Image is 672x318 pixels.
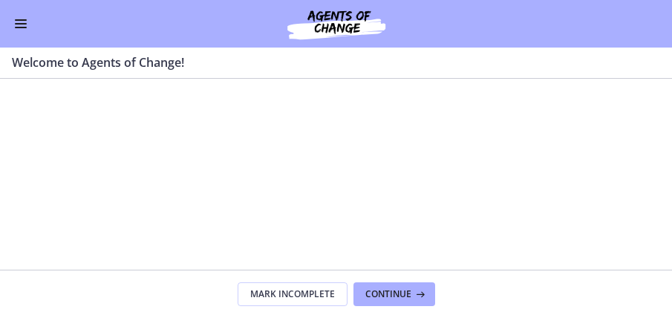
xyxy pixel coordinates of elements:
img: Agents of Change Social Work Test Prep [247,6,425,42]
button: Enable menu [12,15,30,33]
h3: Welcome to Agents of Change! [12,53,642,71]
span: Mark Incomplete [250,288,335,300]
button: Mark Incomplete [238,282,348,306]
button: Continue [353,282,435,306]
span: Continue [365,288,411,300]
